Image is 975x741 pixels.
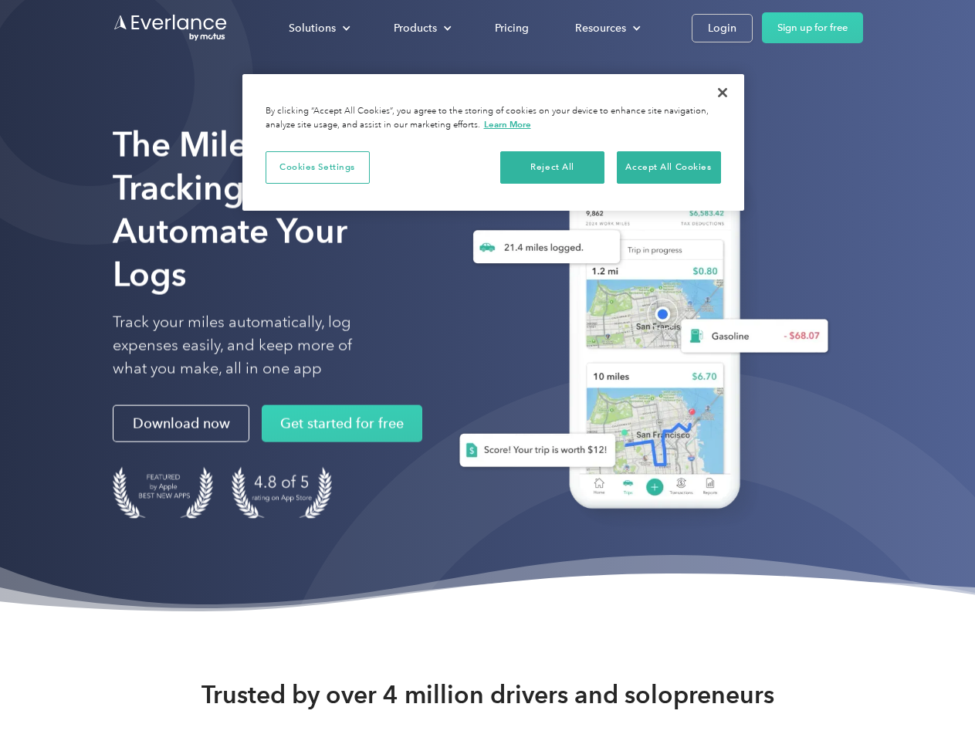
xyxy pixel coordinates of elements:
div: Products [394,19,437,38]
div: Solutions [289,19,336,38]
a: Get started for free [262,405,422,442]
a: More information about your privacy, opens in a new tab [484,119,531,130]
button: Accept All Cookies [617,151,721,184]
div: Cookie banner [242,74,744,211]
button: Reject All [500,151,604,184]
p: Track your miles automatically, log expenses easily, and keep more of what you make, all in one app [113,311,388,381]
div: Products [378,15,464,42]
a: Download now [113,405,249,442]
button: Cookies Settings [266,151,370,184]
div: Privacy [242,74,744,211]
a: Login [692,14,753,42]
div: Resources [575,19,626,38]
div: Solutions [273,15,363,42]
div: Resources [560,15,653,42]
img: 4.9 out of 5 stars on the app store [232,467,332,519]
div: By clicking “Accept All Cookies”, you agree to the storing of cookies on your device to enhance s... [266,105,721,132]
div: Pricing [495,19,529,38]
a: Sign up for free [762,12,863,43]
a: Go to homepage [113,13,229,42]
img: Badge for Featured by Apple Best New Apps [113,467,213,519]
strong: Trusted by over 4 million drivers and solopreneurs [201,679,774,710]
div: Login [708,19,736,38]
img: Everlance, mileage tracker app, expense tracking app [435,147,841,532]
button: Close [706,76,740,110]
a: Pricing [479,15,544,42]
